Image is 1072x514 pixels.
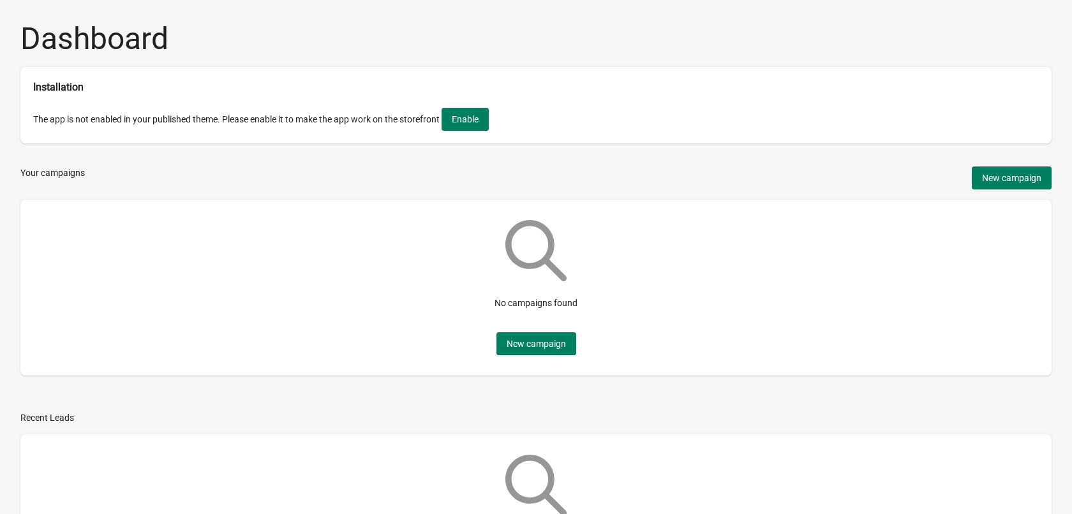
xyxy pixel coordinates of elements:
[20,20,1052,57] h1: Dashboard
[495,297,577,309] p: No campaigns found
[496,332,576,355] button: New campaign
[442,108,489,131] button: Enable
[33,80,1039,95] h2: Installation
[507,339,566,349] span: New campaign
[20,166,85,189] div: Your campaigns
[452,114,479,124] span: Enable
[20,95,1052,143] p: The app is not enabled in your published theme. Please enable it to make the app work on the stor...
[972,166,1052,189] button: New campaign
[982,173,1041,183] span: New campaign
[20,411,74,424] div: Recent Leads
